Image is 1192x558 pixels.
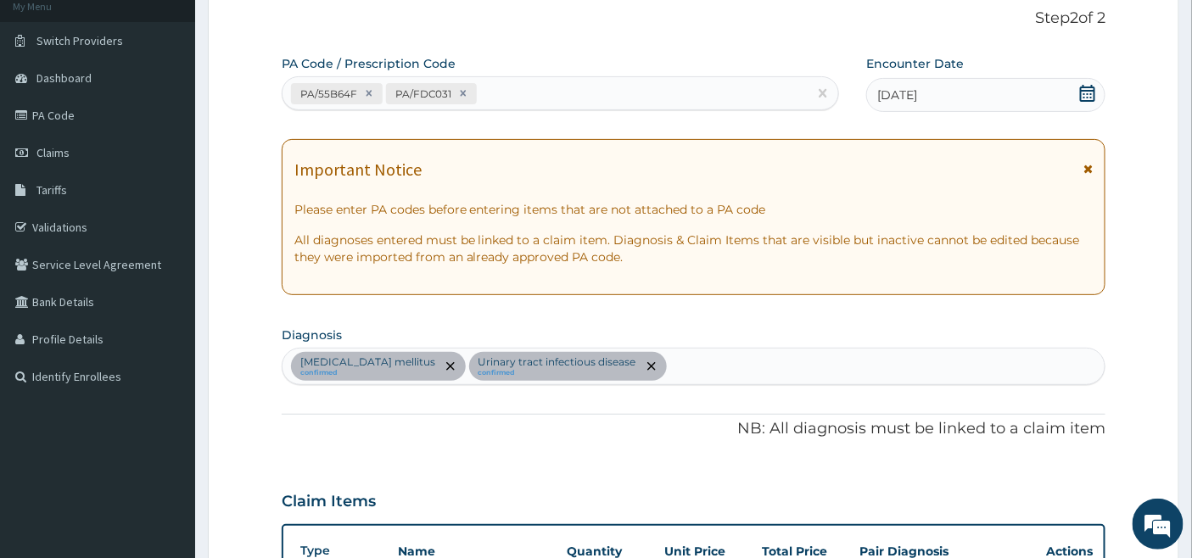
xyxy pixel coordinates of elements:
p: Step 2 of 2 [282,9,1106,28]
p: Urinary tract infectious disease [478,355,636,369]
h1: Important Notice [294,160,422,179]
small: confirmed [478,369,636,377]
div: PA/55B64F [295,84,360,103]
div: Minimize live chat window [278,8,319,49]
p: All diagnoses entered must be linked to a claim item. Diagnosis & Claim Items that are visible bu... [294,232,1094,265]
div: PA/FDC031 [390,84,454,103]
label: Encounter Date [866,55,964,72]
label: Diagnosis [282,326,342,343]
span: Tariffs [36,182,67,198]
span: remove selection option [644,359,659,374]
p: [MEDICAL_DATA] mellitus [300,355,435,369]
div: Chat with us now [88,95,285,117]
span: remove selection option [443,359,458,374]
textarea: Type your message and hit 'Enter' [8,375,323,434]
span: Claims [36,145,70,160]
img: d_794563401_company_1708531726252_794563401 [31,85,69,127]
label: PA Code / Prescription Code [282,55,456,72]
p: NB: All diagnosis must be linked to a claim item [282,418,1106,440]
span: Dashboard [36,70,92,86]
h3: Claim Items [282,493,376,511]
span: [DATE] [877,86,917,103]
p: Please enter PA codes before entering items that are not attached to a PA code [294,201,1094,218]
span: We're online! [98,170,234,341]
span: Switch Providers [36,33,123,48]
small: confirmed [300,369,435,377]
